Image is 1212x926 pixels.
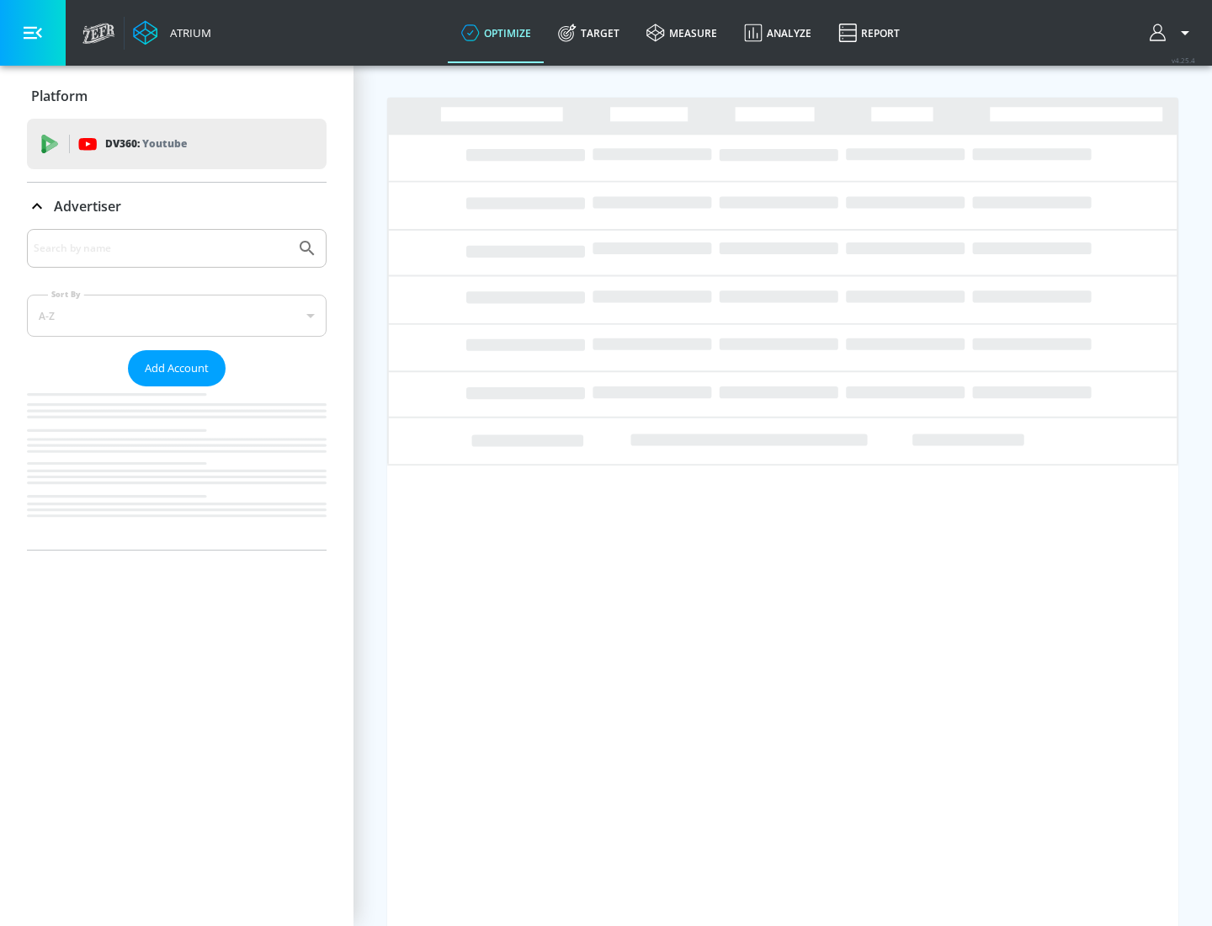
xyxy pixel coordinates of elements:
div: Atrium [163,25,211,40]
a: Report [825,3,913,63]
a: optimize [448,3,545,63]
input: Search by name [34,237,289,259]
span: Add Account [145,359,209,378]
button: Add Account [128,350,226,386]
div: Platform [27,72,327,120]
label: Sort By [48,289,84,300]
p: Youtube [142,135,187,152]
div: Advertiser [27,183,327,230]
div: Advertiser [27,229,327,550]
a: measure [633,3,731,63]
a: Analyze [731,3,825,63]
div: DV360: Youtube [27,119,327,169]
div: A-Z [27,295,327,337]
a: Atrium [133,20,211,45]
a: Target [545,3,633,63]
p: DV360: [105,135,187,153]
span: v 4.25.4 [1172,56,1195,65]
p: Platform [31,87,88,105]
p: Advertiser [54,197,121,216]
nav: list of Advertiser [27,386,327,550]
